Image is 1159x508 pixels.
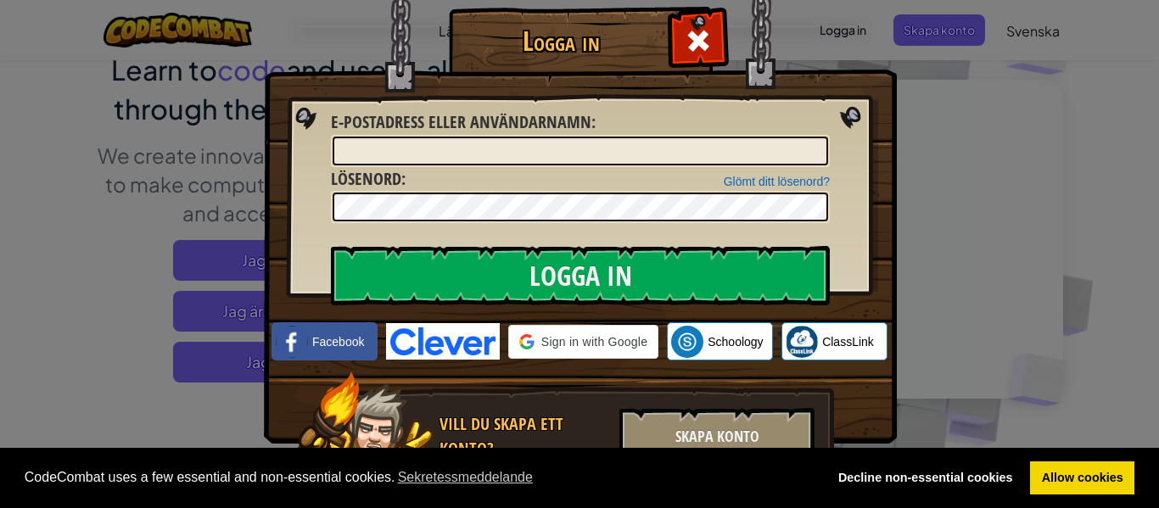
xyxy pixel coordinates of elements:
[312,333,364,350] span: Facebook
[786,326,818,358] img: classlink-logo-small.png
[395,465,536,490] a: learn more about cookies
[331,110,591,133] span: E-postadress eller användarnamn
[331,110,596,135] label: :
[453,26,669,56] h1: Logga in
[386,323,500,360] img: clever-logo-blue.png
[440,412,609,461] div: Vill du skapa ett konto?
[826,461,1024,495] a: deny cookies
[331,246,830,305] input: Logga in
[25,465,814,490] span: CodeCombat uses a few essential and non-essential cookies.
[276,326,308,358] img: facebook_small.png
[822,333,874,350] span: ClassLink
[331,167,401,190] span: Lösenord
[619,408,815,467] div: Skapa konto
[541,333,647,350] span: Sign in with Google
[708,333,763,350] span: Schoology
[331,167,406,192] label: :
[671,326,703,358] img: schoology.png
[508,325,658,359] div: Sign in with Google
[724,175,830,188] a: Glömt ditt lösenord?
[1030,461,1134,495] a: allow cookies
